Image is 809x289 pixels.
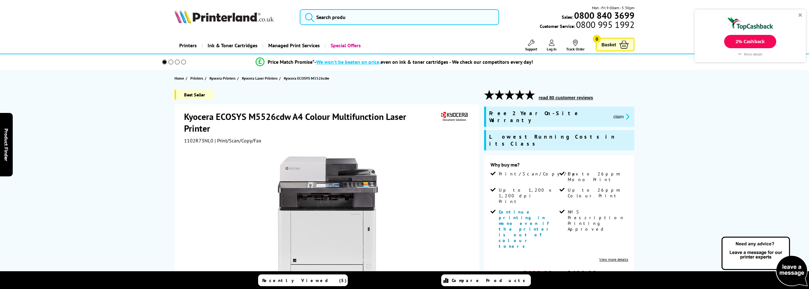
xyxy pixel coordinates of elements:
div: Why buy me? [490,161,628,171]
span: 1102R73NL0 [184,137,213,144]
a: Kyocera Laser Printers [242,75,279,82]
li: modal_Promise [154,56,636,68]
span: Kyocera ECOSYS M5526cdw [284,76,329,81]
a: Printers [190,75,205,82]
span: Printers [190,75,203,82]
a: Printers [175,37,202,54]
span: Up to 1,200 x 1,200 dpi Print [499,187,558,204]
img: Printerland Logo [175,10,274,23]
a: View more details [599,257,628,262]
span: Up to 26ppm Mono Print [568,171,627,182]
a: Support [525,40,537,51]
span: Log In [547,47,557,51]
span: Product Finder [3,128,10,161]
b: 0800 840 3699 [574,10,634,21]
span: NHS Prescription Printing Approved [568,209,627,232]
a: Ink & Toner Cartridges [202,37,262,54]
span: 0 [593,35,601,43]
input: Search produ [300,9,499,25]
a: Managed Print Services [262,37,325,54]
span: Customer Service: [540,22,634,29]
span: Support [525,47,537,51]
a: Kyocera Printers [209,75,237,82]
span: We won’t be beaten on price, [316,59,381,65]
a: Special Offers [325,37,366,54]
button: promo-description [611,113,631,120]
a: Printerland Logo [175,10,292,25]
img: Kyocera [440,111,469,122]
span: Print/Scan/Copy/Fax [499,171,580,177]
img: Open Live Chat window [720,236,809,288]
span: Recently Viewed (5) [262,278,347,283]
span: Lowest Running Costs in its Class [489,133,631,147]
span: 0800 995 1992 [575,22,634,28]
span: Sales: [562,14,573,20]
span: Kyocera Printers [209,75,236,82]
span: Up to 26ppm Colour Print [568,187,627,199]
span: Mon - Fri 9:00am - 5:30pm [592,5,634,11]
span: £409.00 [522,268,552,280]
span: Price Match Promise* [268,59,314,65]
a: Log In [547,40,557,51]
a: Basket 0 [596,38,634,51]
span: Kyocera Laser Printers [242,75,278,82]
span: £490.80 [566,268,597,280]
span: Free 2 Year On-Site Warranty [489,110,608,124]
a: Track Order [566,40,585,51]
a: Home [175,75,186,82]
span: Compare Products [452,278,529,283]
span: Ink & Toner Cartridges [208,37,257,54]
a: Recently Viewed (5) [258,274,348,286]
div: - even on ink & toner cartridges - We check our competitors every day! [314,59,533,65]
span: Best Seller [175,90,213,100]
img: Kyocera ECOSYS M5526cdw [265,156,390,281]
span: Basket [601,40,616,49]
span: Home [175,75,184,82]
button: read 80 customer reviews [537,95,595,101]
a: 0800 840 3699 [573,12,634,18]
a: Compare Products [441,274,531,286]
span: | Print/Scan/Copy/Fax [215,137,261,144]
h1: Kyocera ECOSYS M5526cdw A4 Colour Multifunction Laser Printer [184,111,440,134]
span: Continue printing in mono even if the printer is out of colour toners [499,209,552,249]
